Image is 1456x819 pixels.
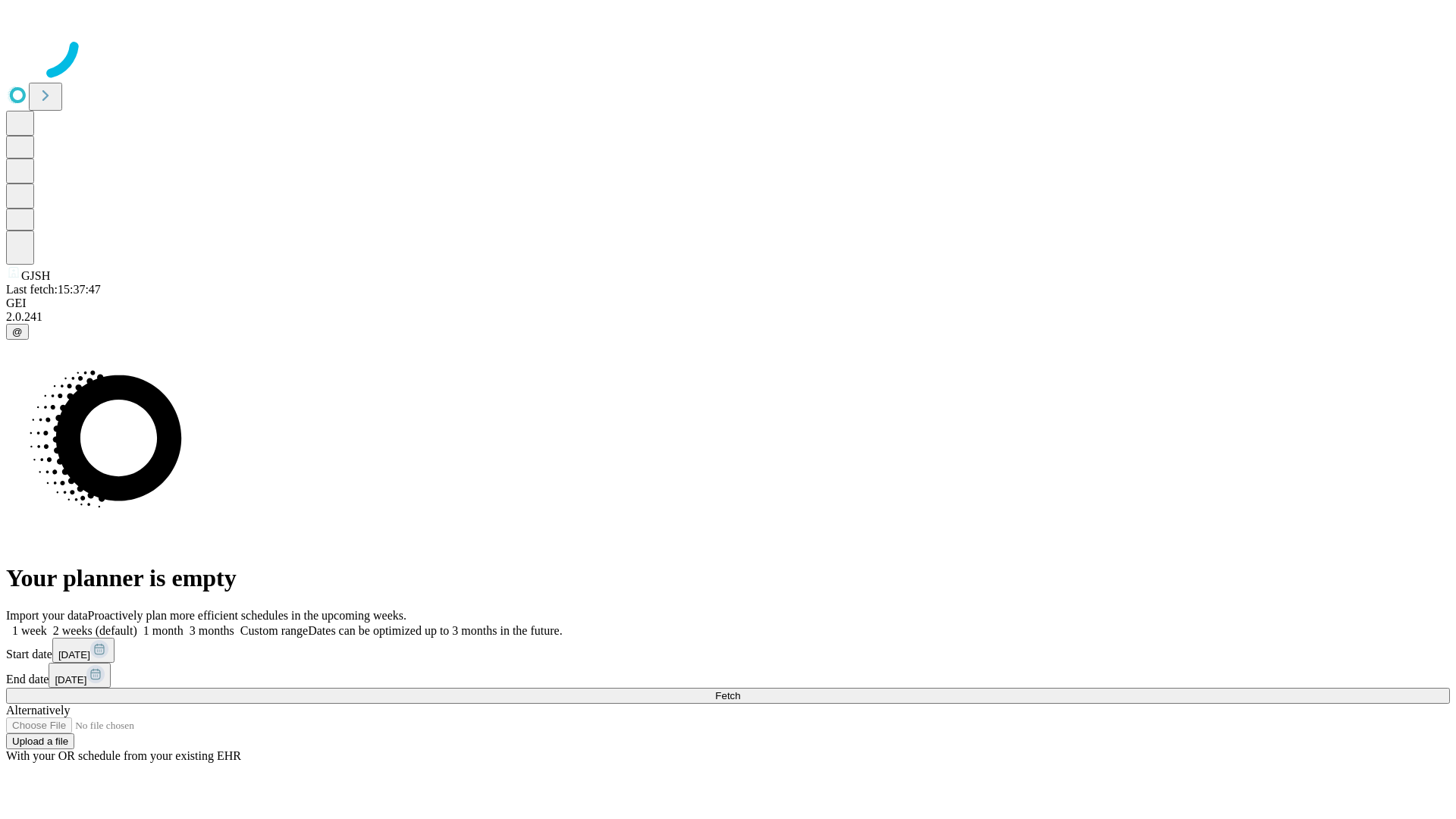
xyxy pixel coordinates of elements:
[6,749,241,762] span: With your OR schedule from your existing EHR
[6,733,74,749] button: Upload a file
[240,624,308,637] span: Custom range
[52,638,115,663] button: [DATE]
[6,688,1450,704] button: Fetch
[12,624,47,637] span: 1 week
[6,297,1450,310] div: GEI
[53,624,137,637] span: 2 weeks (default)
[6,704,70,717] span: Alternatively
[55,674,86,686] span: [DATE]
[6,283,101,296] span: Last fetch: 15:37:47
[6,609,88,622] span: Import your data
[143,624,184,637] span: 1 month
[12,326,23,337] span: @
[6,638,1450,663] div: Start date
[6,310,1450,324] div: 2.0.241
[715,690,740,701] span: Fetch
[88,609,406,622] span: Proactively plan more efficient schedules in the upcoming weeks.
[49,663,111,688] button: [DATE]
[190,624,234,637] span: 3 months
[6,663,1450,688] div: End date
[308,624,562,637] span: Dates can be optimized up to 3 months in the future.
[6,564,1450,592] h1: Your planner is empty
[21,269,50,282] span: GJSH
[58,649,90,661] span: [DATE]
[6,324,29,340] button: @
